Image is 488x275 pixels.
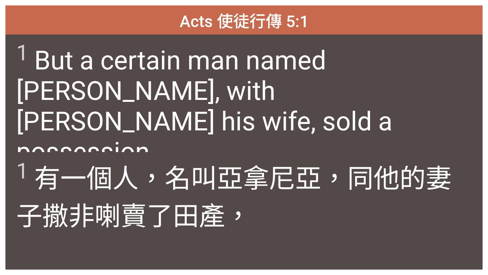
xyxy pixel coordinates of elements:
wg3686: 亞拿尼亞 [16,164,451,232]
wg5100: 人 [16,164,451,232]
span: 有一個 [16,157,471,233]
span: Acts 使徒行傳 5:1 [180,8,309,32]
wg4551: 賣了 [121,201,251,232]
sup: 1 [16,158,28,184]
wg1135: 撒非喇 [42,201,251,232]
wg2933: ， [225,201,251,232]
wg4453: 田產 [173,201,251,232]
span: But a certain man named [PERSON_NAME], with [PERSON_NAME] his wife, sold a possession. [16,40,471,167]
wg435: ，名叫 [16,164,451,232]
sup: 1 [16,40,28,66]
